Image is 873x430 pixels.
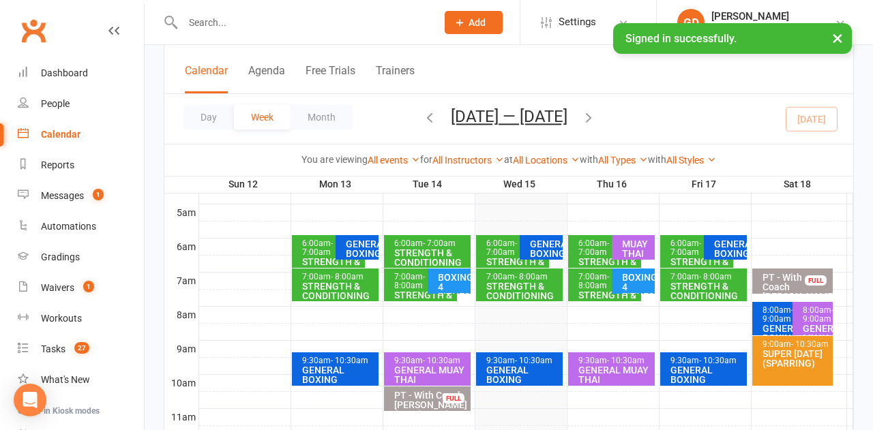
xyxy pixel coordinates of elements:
[18,119,144,150] a: Calendar
[41,67,88,78] div: Dashboard
[41,251,80,262] div: Gradings
[41,159,74,170] div: Reports
[41,313,82,324] div: Workouts
[18,150,144,181] a: Reports
[18,89,144,119] a: People
[16,14,50,48] a: Clubworx
[41,282,74,293] div: Waivers
[83,281,94,292] span: 1
[93,189,104,200] span: 1
[41,129,80,140] div: Calendar
[18,242,144,273] a: Gradings
[18,273,144,303] a: Waivers 1
[825,23,850,52] button: ×
[18,181,144,211] a: Messages 1
[18,334,144,365] a: Tasks 27
[18,211,144,242] a: Automations
[18,58,144,89] a: Dashboard
[18,303,144,334] a: Workouts
[18,365,144,395] a: What's New
[41,190,84,201] div: Messages
[14,384,46,416] div: Open Intercom Messenger
[41,221,96,232] div: Automations
[41,374,90,385] div: What's New
[41,98,70,109] div: People
[74,342,89,354] span: 27
[625,32,737,45] span: Signed in successfully.
[41,343,65,354] div: Tasks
